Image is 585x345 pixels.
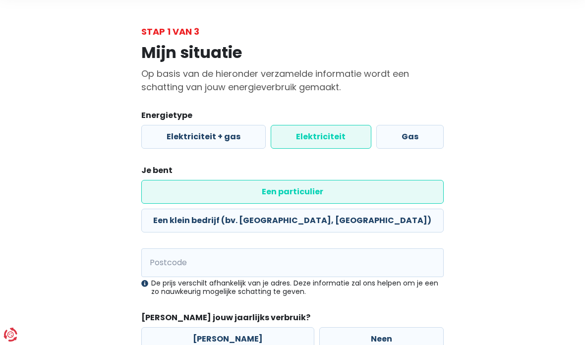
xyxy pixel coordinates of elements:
[141,180,444,204] label: Een particulier
[141,165,444,180] legend: Je bent
[141,110,444,125] legend: Energietype
[141,312,444,327] legend: [PERSON_NAME] jouw jaarlijks verbruik?
[271,125,371,149] label: Elektriciteit
[141,209,444,232] label: Een klein bedrijf (bv. [GEOGRAPHIC_DATA], [GEOGRAPHIC_DATA])
[141,43,444,62] h1: Mijn situatie
[141,248,444,277] input: 1000
[376,125,444,149] label: Gas
[141,67,444,94] p: Op basis van de hieronder verzamelde informatie wordt een schatting van jouw energieverbruik gema...
[141,125,266,149] label: Elektriciteit + gas
[141,25,444,38] div: Stap 1 van 3
[141,279,444,296] div: De prijs verschilt afhankelijk van je adres. Deze informatie zal ons helpen om je een zo nauwkeur...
